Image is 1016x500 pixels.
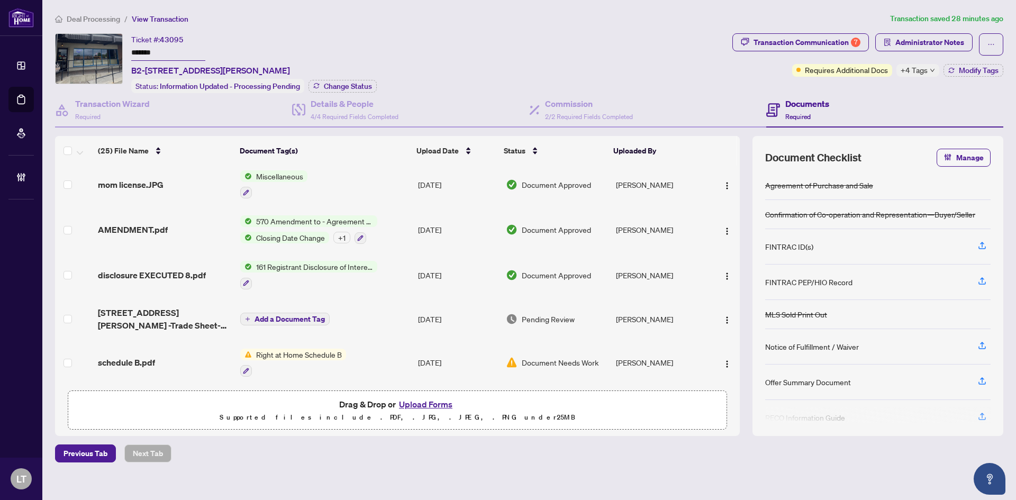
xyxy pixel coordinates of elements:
span: disclosure EXECUTED 8.pdf [98,269,206,281]
img: Status Icon [240,215,252,227]
span: Right at Home Schedule B [252,349,346,360]
span: Required [75,113,101,121]
span: Required [785,113,811,121]
span: Closing Date Change [252,232,329,243]
span: [STREET_ADDRESS][PERSON_NAME] -Trade Sheet-[PERSON_NAME] to Review.pdf [98,306,232,332]
div: + 1 [333,232,350,243]
td: [PERSON_NAME] [612,252,709,298]
span: Manage [956,149,984,166]
td: [DATE] [414,207,502,252]
img: Document Status [506,179,518,190]
td: [DATE] [414,162,502,207]
img: IMG-W12213688_1.jpg [56,34,122,84]
td: [PERSON_NAME] [612,162,709,207]
th: (25) File Name [94,136,235,166]
button: Next Tab [124,444,171,462]
div: Notice of Fulfillment / Waiver [765,341,859,352]
th: Status [500,136,609,166]
img: Logo [723,181,731,190]
button: Transaction Communication7 [732,33,869,51]
span: Document Approved [522,224,591,235]
img: Document Status [506,269,518,281]
span: (25) File Name [98,145,149,157]
img: Logo [723,360,731,368]
span: 4/4 Required Fields Completed [311,113,398,121]
button: Manage [937,149,991,167]
td: [PERSON_NAME] [612,207,709,252]
img: Logo [723,227,731,235]
img: Document Status [506,313,518,325]
span: Modify Tags [959,67,999,74]
span: LT [16,471,26,486]
span: +4 Tags [901,64,928,76]
span: 2/2 Required Fields Completed [545,113,633,121]
span: solution [884,39,891,46]
span: Document Approved [522,269,591,281]
div: Confirmation of Co-operation and Representation—Buyer/Seller [765,208,975,220]
span: Miscellaneous [252,170,307,182]
button: Status Icon570 Amendment to - Agreement of Purchase and Sale - CommercialStatus IconClosing Date ... [240,215,377,244]
span: Document Approved [522,179,591,190]
div: Offer Summary Document [765,376,851,388]
h4: Transaction Wizard [75,97,150,110]
div: Status: [131,79,304,93]
button: Status IconMiscellaneous [240,170,307,199]
button: Modify Tags [944,64,1003,77]
button: Logo [719,354,736,371]
span: plus [245,316,250,322]
span: B2-[STREET_ADDRESS][PERSON_NAME] [131,64,290,77]
p: Supported files include .PDF, .JPG, .JPEG, .PNG under 25 MB [75,411,720,424]
img: logo [8,8,34,28]
span: Pending Review [522,313,575,325]
div: FINTRAC PEP/HIO Record [765,276,852,288]
button: Upload Forms [396,397,456,411]
li: / [124,13,128,25]
h4: Documents [785,97,829,110]
div: Ticket #: [131,33,184,46]
td: [PERSON_NAME] [612,298,709,340]
div: Agreement of Purchase and Sale [765,179,873,191]
img: Status Icon [240,349,252,360]
h4: Details & People [311,97,398,110]
td: [DATE] [414,340,502,386]
button: Status Icon161 Registrant Disclosure of Interest - Disposition ofProperty [240,261,377,289]
img: Logo [723,316,731,324]
span: 43095 [160,35,184,44]
td: [PERSON_NAME] [612,340,709,386]
span: Change Status [324,83,372,90]
button: Previous Tab [55,444,116,462]
h4: Commission [545,97,633,110]
span: Drag & Drop orUpload FormsSupported files include .PDF, .JPG, .JPEG, .PNG under25MB [68,391,727,430]
span: Drag & Drop or [339,397,456,411]
span: 570 Amendment to - Agreement of Purchase and Sale - Commercial [252,215,377,227]
span: Upload Date [416,145,459,157]
span: Document Needs Work [522,357,598,368]
th: Upload Date [412,136,500,166]
button: Open asap [974,463,1005,495]
th: Document Tag(s) [235,136,413,166]
img: Status Icon [240,261,252,272]
span: AMENDMENT.pdf [98,223,168,236]
button: Change Status [309,80,377,93]
img: Logo [723,272,731,280]
span: Requires Additional Docs [805,64,888,76]
div: Transaction Communication [754,34,860,51]
button: Add a Document Tag [240,312,330,326]
span: Document Checklist [765,150,861,165]
button: Logo [719,311,736,328]
img: Document Status [506,224,518,235]
span: down [930,68,935,73]
button: Logo [719,267,736,284]
img: Status Icon [240,170,252,182]
span: 161 Registrant Disclosure of Interest - Disposition ofProperty [252,261,377,272]
span: Previous Tab [63,445,107,462]
td: [DATE] [414,252,502,298]
button: Logo [719,176,736,193]
span: Information Updated - Processing Pending [160,81,300,91]
button: Add a Document Tag [240,313,330,325]
div: FINTRAC ID(s) [765,241,813,252]
div: MLS Sold Print Out [765,308,827,320]
th: Uploaded By [609,136,705,166]
span: Status [504,145,525,157]
span: View Transaction [132,14,188,24]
